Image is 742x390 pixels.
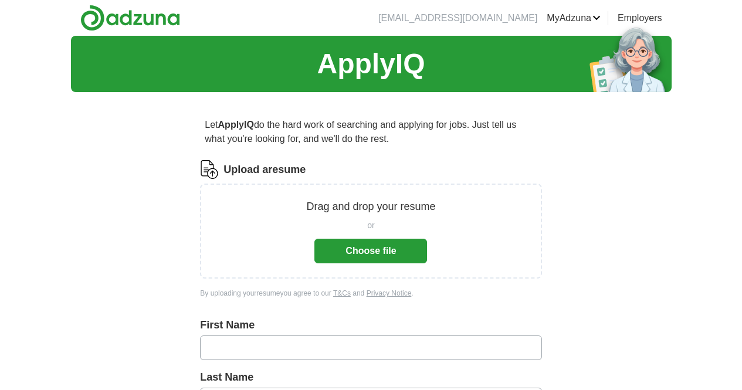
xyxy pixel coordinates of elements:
[200,369,541,385] label: Last Name
[378,11,537,25] li: [EMAIL_ADDRESS][DOMAIN_NAME]
[80,5,180,31] img: Adzuna logo
[367,289,412,297] a: Privacy Notice
[367,219,374,232] span: or
[218,120,254,130] strong: ApplyIQ
[547,11,601,25] a: MyAdzuna
[200,160,219,179] img: CV Icon
[200,288,541,299] div: By uploading your resume you agree to our and .
[200,317,541,333] label: First Name
[314,239,427,263] button: Choose file
[306,199,435,215] p: Drag and drop your resume
[223,162,306,178] label: Upload a resume
[333,289,351,297] a: T&Cs
[618,11,662,25] a: Employers
[317,43,425,85] h1: ApplyIQ
[200,113,541,151] p: Let do the hard work of searching and applying for jobs. Just tell us what you're looking for, an...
